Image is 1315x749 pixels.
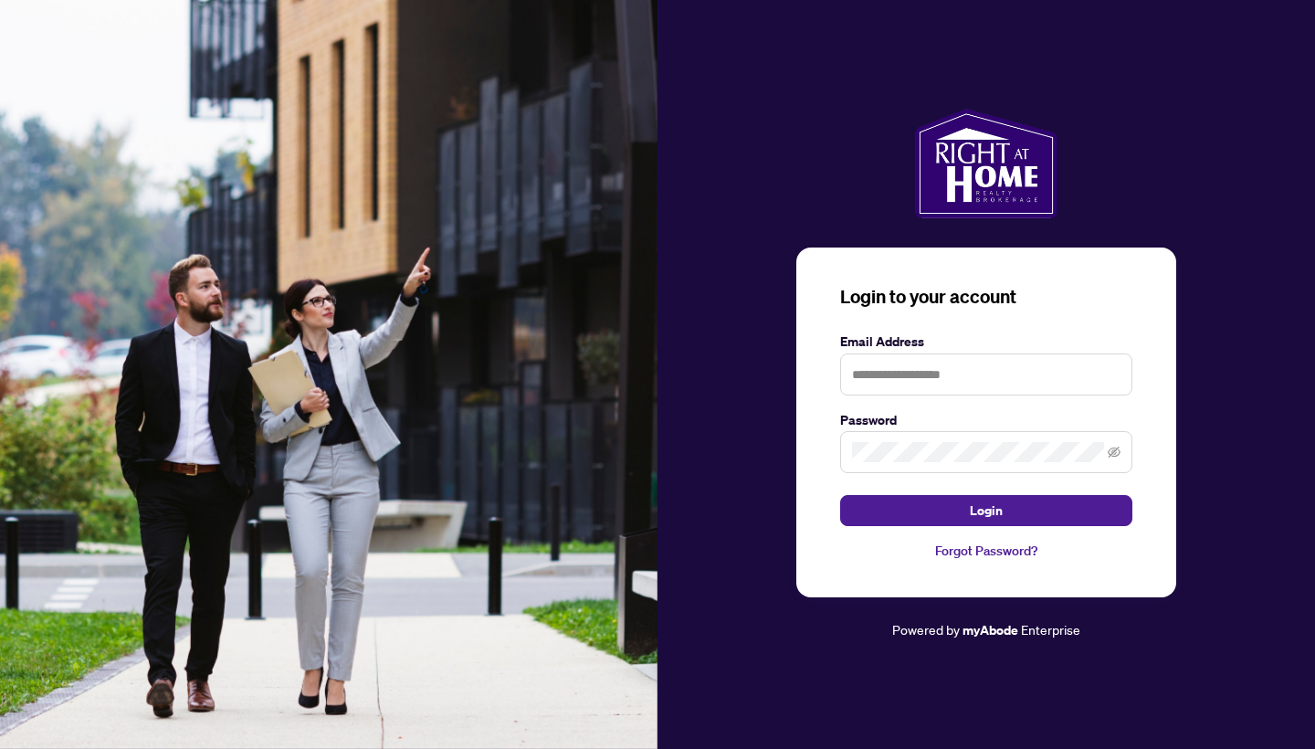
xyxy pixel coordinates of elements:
a: myAbode [963,620,1018,640]
span: eye-invisible [1108,446,1120,459]
span: Login [970,496,1003,525]
label: Password [840,410,1132,430]
img: ma-logo [915,109,1057,218]
span: Enterprise [1021,621,1080,638]
span: Powered by [892,621,960,638]
label: Email Address [840,332,1132,352]
h3: Login to your account [840,284,1132,310]
a: Forgot Password? [840,541,1132,561]
button: Login [840,495,1132,526]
